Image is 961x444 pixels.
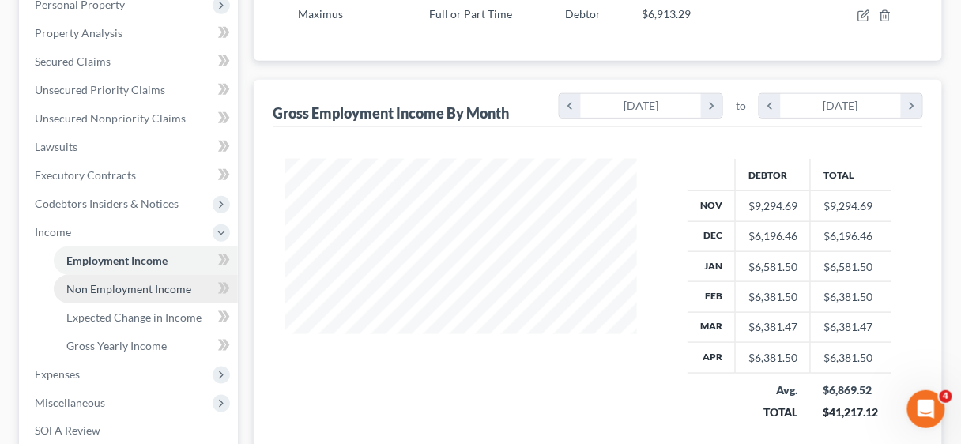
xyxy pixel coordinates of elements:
a: Executory Contracts [22,161,238,190]
th: Nov [688,191,736,221]
div: $6,196.46 [748,228,797,244]
span: Lawsuits [35,140,77,153]
span: Maximus [298,7,343,21]
i: chevron_left [759,94,781,118]
div: [DATE] [781,94,902,118]
div: $6,381.50 [748,289,797,305]
span: Secured Claims [35,55,111,68]
a: Employment Income [54,246,238,275]
span: Expected Change in Income [66,310,202,324]
span: Executory Contracts [35,168,136,182]
a: Lawsuits [22,133,238,161]
div: $6,381.47 [748,319,797,335]
th: Total [811,159,891,190]
a: Property Analysis [22,19,238,47]
span: Employment Income [66,254,168,267]
div: Avg. [748,382,798,398]
span: Debtor [565,7,601,21]
th: Dec [688,221,736,251]
span: Income [35,225,71,239]
td: $6,381.50 [811,343,891,373]
th: Debtor [736,159,811,190]
span: Unsecured Nonpriority Claims [35,111,186,125]
th: Apr [688,343,736,373]
span: Unsecured Priority Claims [35,83,165,96]
div: $6,581.50 [748,259,797,275]
i: chevron_left [560,94,581,118]
a: Unsecured Nonpriority Claims [22,104,238,133]
span: 4 [940,390,952,403]
td: $6,381.50 [811,282,891,312]
td: $6,196.46 [811,221,891,251]
div: Gross Employment Income By Month [273,103,509,122]
div: TOTAL [748,404,798,420]
a: Non Employment Income [54,275,238,303]
span: Codebtors Insiders & Notices [35,197,179,210]
span: to [736,98,746,114]
td: $6,381.47 [811,312,891,342]
td: $6,581.50 [811,251,891,281]
span: $6,913.29 [642,7,691,21]
div: $41,217.12 [823,404,879,420]
th: Mar [688,312,736,342]
span: Full or Part Time [429,7,512,21]
div: $9,294.69 [748,198,797,214]
i: chevron_right [901,94,922,118]
span: Miscellaneous [35,396,105,409]
a: Secured Claims [22,47,238,76]
td: $9,294.69 [811,191,891,221]
i: chevron_right [701,94,722,118]
span: Expenses [35,367,80,381]
th: Jan [688,251,736,281]
a: Unsecured Priority Claims [22,76,238,104]
div: $6,381.50 [748,350,797,366]
a: Expected Change in Income [54,303,238,332]
span: SOFA Review [35,424,100,438]
th: Feb [688,282,736,312]
span: Non Employment Income [66,282,191,295]
div: [DATE] [581,94,702,118]
a: Gross Yearly Income [54,332,238,360]
span: Property Analysis [35,26,122,40]
span: Gross Yearly Income [66,339,167,352]
iframe: Intercom live chat [907,390,945,428]
div: $6,869.52 [823,382,879,398]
